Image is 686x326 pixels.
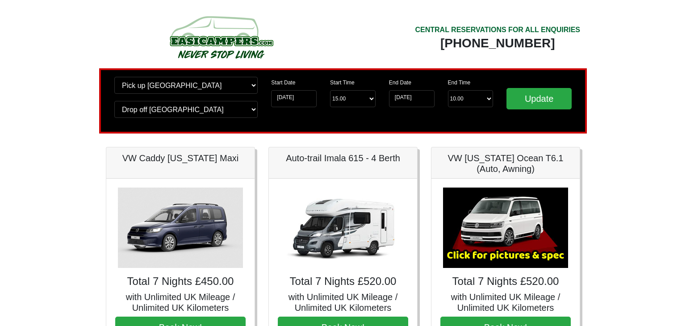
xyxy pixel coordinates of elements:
[115,292,246,313] h5: with Unlimited UK Mileage / Unlimited UK Kilometers
[389,79,411,87] label: End Date
[271,90,317,107] input: Start Date
[278,292,408,313] h5: with Unlimited UK Mileage / Unlimited UK Kilometers
[118,188,243,268] img: VW Caddy California Maxi
[440,153,571,174] h5: VW [US_STATE] Ocean T6.1 (Auto, Awning)
[415,25,580,35] div: CENTRAL RESERVATIONS FOR ALL ENQUIRIES
[115,153,246,163] h5: VW Caddy [US_STATE] Maxi
[443,188,568,268] img: VW California Ocean T6.1 (Auto, Awning)
[440,275,571,288] h4: Total 7 Nights £520.00
[280,188,406,268] img: Auto-trail Imala 615 - 4 Berth
[115,275,246,288] h4: Total 7 Nights £450.00
[389,90,435,107] input: Return Date
[278,275,408,288] h4: Total 7 Nights £520.00
[448,79,471,87] label: End Time
[330,79,355,87] label: Start Time
[278,153,408,163] h5: Auto-trail Imala 615 - 4 Berth
[440,292,571,313] h5: with Unlimited UK Mileage / Unlimited UK Kilometers
[506,88,572,109] input: Update
[136,13,306,62] img: campers-checkout-logo.png
[271,79,295,87] label: Start Date
[415,35,580,51] div: [PHONE_NUMBER]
